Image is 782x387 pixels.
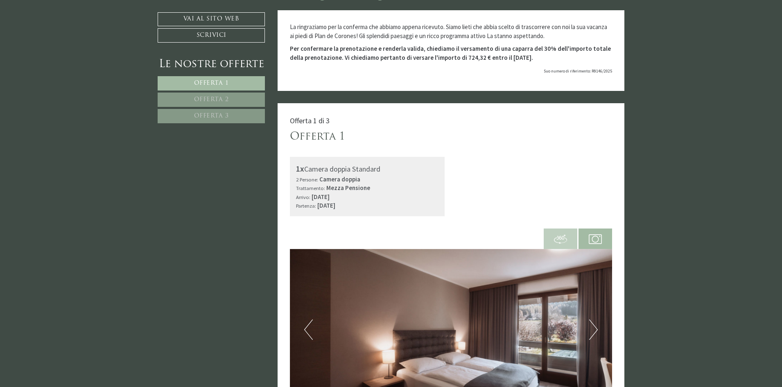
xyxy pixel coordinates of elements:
span: Offerta 3 [194,113,229,119]
small: Trattamento: [296,185,325,191]
div: Le nostre offerte [158,57,265,72]
div: Camera doppia Standard [296,163,439,175]
a: Vai al sito web [158,12,265,26]
div: Montis – Active Nature Spa [12,23,108,29]
p: La ringraziamo per la conferma che abbiamo appena ricevuto. Siamo lieti che abbia scelto di trasc... [290,23,612,40]
div: [DATE] [148,6,175,19]
span: Offerta 2 [194,97,229,103]
small: Partenza: [296,202,316,209]
img: 360-grad.svg [554,233,567,246]
small: Arrivo: [296,194,310,200]
span: Suo numero di riferimento: R9146/2025 [544,68,612,74]
button: Previous [304,319,313,340]
b: Mezza Pensione [326,184,370,192]
button: Invia [278,216,323,230]
div: Buon giorno, come possiamo aiutarla? [6,22,113,45]
div: Offerta 1 [290,129,345,145]
button: Next [589,319,598,340]
b: Camera doppia [319,175,360,183]
small: 2 Persone: [296,176,318,183]
span: Offerta 1 di 3 [290,116,330,125]
img: camera.svg [589,233,602,246]
strong: Per confermare la prenotazione e renderla valida, chiediamo il versamento di una caparra del 30% ... [290,45,611,61]
b: [DATE] [312,193,330,201]
small: 12:08 [12,38,108,43]
b: 1x [296,163,304,174]
b: [DATE] [317,201,335,209]
span: Offerta 1 [194,80,229,86]
a: Scrivici [158,28,265,43]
